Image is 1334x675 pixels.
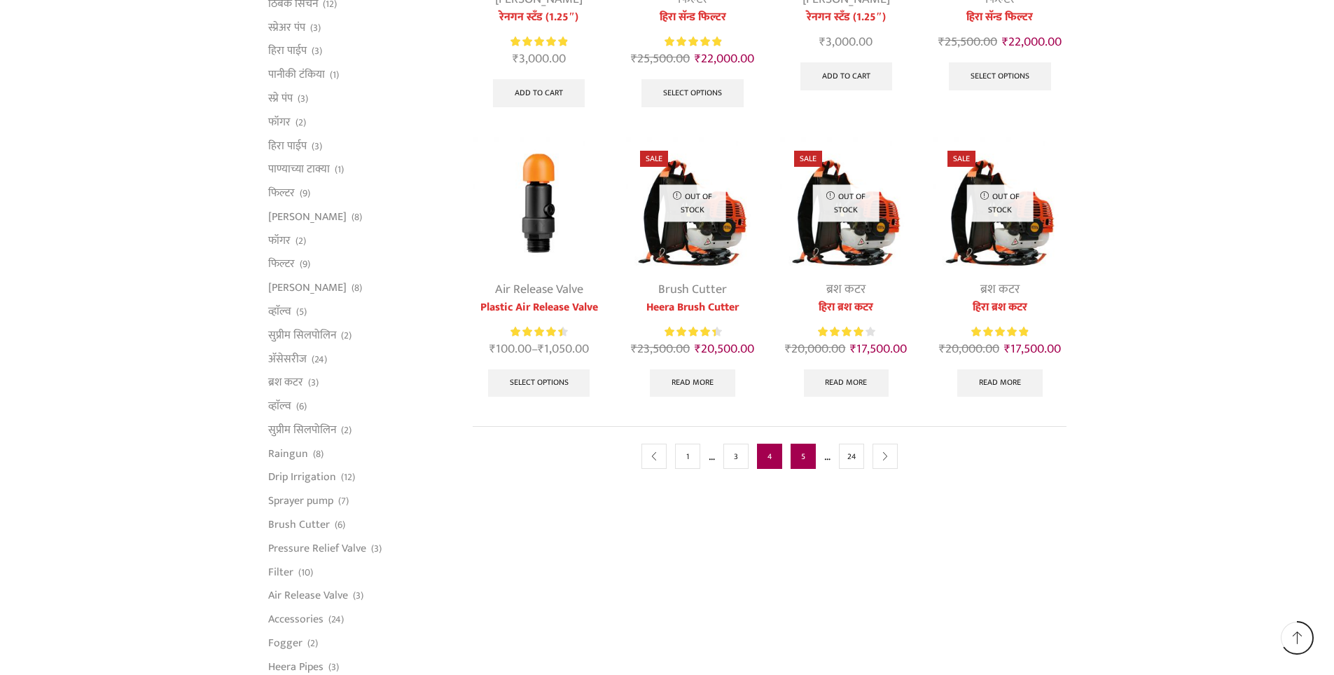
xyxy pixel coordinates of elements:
bdi: 20,000.00 [939,339,999,360]
span: Rated out of 5 [665,34,721,49]
a: Read more about “हिरा ब्रश कटर” [957,369,1043,397]
a: फिल्टर [268,182,295,205]
bdi: 22,000.00 [1002,32,1062,53]
a: Page 5 [791,444,816,469]
span: Sale [947,151,975,167]
span: (7) [338,494,349,508]
div: Rated 4.55 out of 5 [665,325,721,339]
span: Rated out of 5 [971,325,1028,339]
span: ₹ [785,339,791,360]
span: (2) [296,234,306,248]
a: व्हाॅल्व [268,299,291,323]
bdi: 3,000.00 [513,48,566,69]
img: Plastic Air Release Valve [473,137,605,269]
span: (24) [312,353,327,367]
span: ₹ [939,339,945,360]
a: Fogger [268,631,303,655]
a: ब्रश कटर [980,279,1020,300]
bdi: 22,000.00 [695,48,754,69]
a: Air Release Valve [268,584,348,608]
img: Heera Brush Cutter [626,137,758,269]
span: Rated out of 5 [665,325,716,339]
span: ₹ [631,48,637,69]
a: सुप्रीम सिलपोलिन [268,418,336,442]
a: Drip Irrigation [268,465,336,489]
img: Heera Brush Cutter [933,137,1066,269]
div: Rated 5.00 out of 5 [510,34,567,49]
a: पाण्याच्या टाक्या [268,158,330,182]
span: ₹ [631,339,637,360]
span: ₹ [489,339,496,360]
a: Page 1 [675,444,700,469]
a: फॉगर [268,110,291,134]
a: [PERSON_NAME] [268,205,347,229]
span: … [824,447,831,465]
a: [PERSON_NAME] [268,276,347,300]
a: हिरा पाईप [268,39,307,63]
a: Page 3 [723,444,749,469]
span: (1) [330,68,339,82]
a: Plastic Air Release Valve [473,299,605,316]
bdi: 25,500.00 [938,32,997,53]
div: Rated 4.57 out of 5 [510,325,567,339]
span: ₹ [695,48,701,69]
span: (9) [300,257,310,271]
span: (2) [341,329,352,343]
p: Out of stock [660,184,726,221]
a: पानीकी टंकिया [268,63,325,87]
span: ₹ [938,32,945,53]
span: (3) [298,92,308,106]
span: Sale [640,151,668,167]
span: (12) [341,470,355,484]
a: हिरा सॅन्ड फिल्टर [626,9,758,26]
a: हिरा ब्रश कटर [780,299,912,316]
span: (3) [312,139,322,154]
a: Read more about “Heera Brush Cutter” [650,369,735,397]
span: Sale [794,151,822,167]
span: ₹ [538,339,544,360]
bdi: 25,500.00 [631,48,690,69]
span: (3) [312,44,322,58]
a: फॉगर [268,229,291,252]
p: Out of stock [813,184,880,221]
bdi: 17,500.00 [1004,339,1061,360]
span: Page 4 [757,444,782,469]
span: (10) [298,566,313,580]
span: (8) [352,210,362,224]
a: Add to cart: “रेनगन स्टॅंड (1.25")” [493,79,585,107]
a: ब्रश कटर [268,371,303,395]
a: रेनगन स्टॅंड (1.25″) [780,9,912,26]
a: हिरा ब्रश कटर [933,299,1066,316]
span: ₹ [850,339,856,360]
a: स्प्रे पंप [268,86,293,110]
span: (6) [296,400,307,414]
img: Heera Brush Cutter [780,137,912,269]
a: हिरा सॅन्ड फिल्टर [933,9,1066,26]
a: Brush Cutter [658,279,727,300]
bdi: 20,000.00 [785,339,845,360]
a: ब्रश कटर [826,279,866,300]
nav: Product Pagination [473,426,1066,486]
span: ₹ [513,48,519,69]
a: Pressure Relief Valve [268,536,366,560]
span: (2) [341,423,352,437]
a: अ‍ॅसेसरीज [268,347,307,371]
span: Rated out of 5 [510,325,562,339]
a: Raingun [268,442,308,465]
span: … [709,447,715,465]
span: Rated out of 5 [818,325,863,339]
div: Rated 5.00 out of 5 [971,325,1028,339]
bdi: 3,000.00 [819,32,873,53]
span: (2) [307,636,318,650]
a: Read more about “हिरा ब्रश कटर” [804,369,889,397]
a: Sprayer pump [268,489,333,513]
span: – [473,340,605,359]
span: ₹ [819,32,826,53]
span: (3) [310,21,321,35]
span: (24) [328,613,344,627]
a: Air Release Valve [495,279,583,300]
span: (1) [335,163,344,177]
a: Select options for “हिरा सॅन्ड फिल्टर” [949,62,1051,90]
a: व्हाॅल्व [268,395,291,418]
span: ₹ [1002,32,1008,53]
